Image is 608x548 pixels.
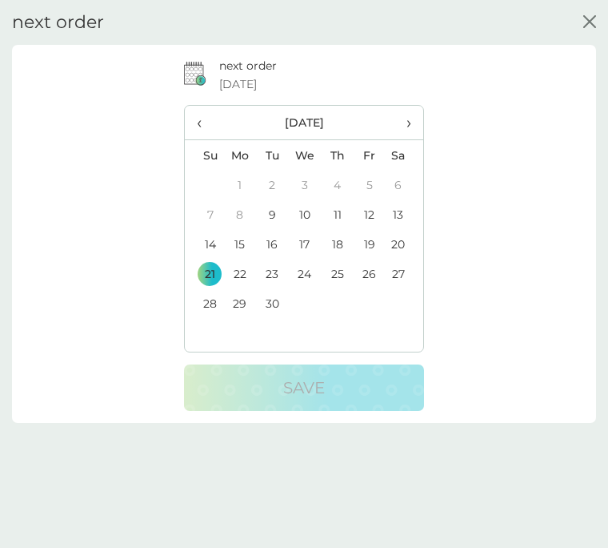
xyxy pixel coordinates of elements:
td: 24 [288,259,322,288]
td: 14 [185,229,223,259]
td: 22 [223,259,256,288]
h2: next order [12,12,104,33]
td: 6 [386,170,423,199]
td: 20 [386,229,423,259]
td: 12 [354,199,386,229]
td: 21 [185,259,223,288]
td: 28 [185,288,223,318]
td: 26 [354,259,386,288]
td: 27 [386,259,423,288]
span: ‹ [197,106,211,139]
p: Save [283,375,325,401]
td: 17 [288,229,322,259]
p: next order [219,57,277,75]
td: 23 [256,259,288,288]
th: We [288,140,322,171]
td: 9 [256,199,288,229]
th: Tu [256,140,288,171]
span: [DATE] [219,75,257,93]
th: Su [185,140,223,171]
td: 15 [223,229,256,259]
td: 29 [223,288,256,318]
th: [DATE] [223,106,386,140]
td: 7 [185,199,223,229]
td: 19 [354,229,386,259]
th: Th [322,140,354,171]
td: 30 [256,288,288,318]
th: Mo [223,140,256,171]
td: 5 [354,170,386,199]
button: Save [184,365,424,411]
td: 18 [322,229,354,259]
td: 4 [322,170,354,199]
span: › [398,106,411,139]
td: 1 [223,170,256,199]
td: 11 [322,199,354,229]
td: 3 [288,170,322,199]
button: close [583,15,596,30]
th: Fr [354,140,386,171]
td: 10 [288,199,322,229]
td: 8 [223,199,256,229]
th: Sa [386,140,423,171]
td: 25 [322,259,354,288]
td: 13 [386,199,423,229]
td: 2 [256,170,288,199]
td: 16 [256,229,288,259]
